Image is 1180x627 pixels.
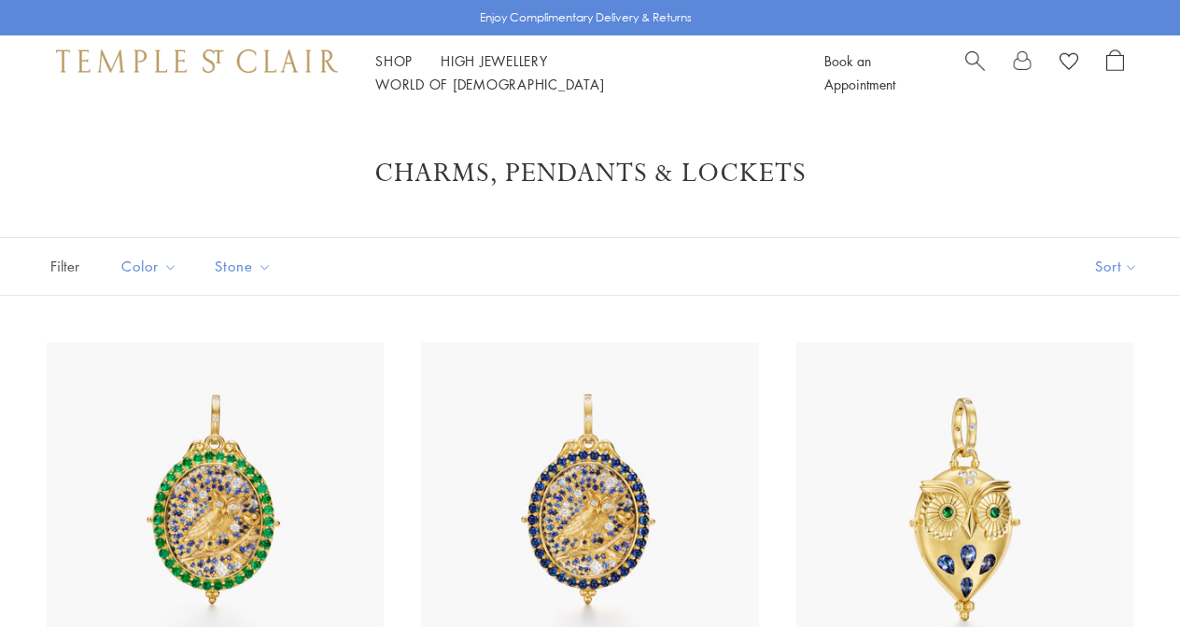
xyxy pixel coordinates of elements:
[56,49,338,72] img: Temple St. Clair
[1060,49,1078,77] a: View Wishlist
[375,51,413,70] a: ShopShop
[201,245,286,287] button: Stone
[480,8,692,27] p: Enjoy Complimentary Delivery & Returns
[112,255,191,278] span: Color
[824,51,895,93] a: Book an Appointment
[205,255,286,278] span: Stone
[441,51,548,70] a: High JewelleryHigh Jewellery
[75,157,1105,190] h1: Charms, Pendants & Lockets
[1106,49,1124,96] a: Open Shopping Bag
[375,49,782,96] nav: Main navigation
[107,245,191,287] button: Color
[375,75,604,93] a: World of [DEMOGRAPHIC_DATA]World of [DEMOGRAPHIC_DATA]
[965,49,985,96] a: Search
[1053,238,1180,295] button: Show sort by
